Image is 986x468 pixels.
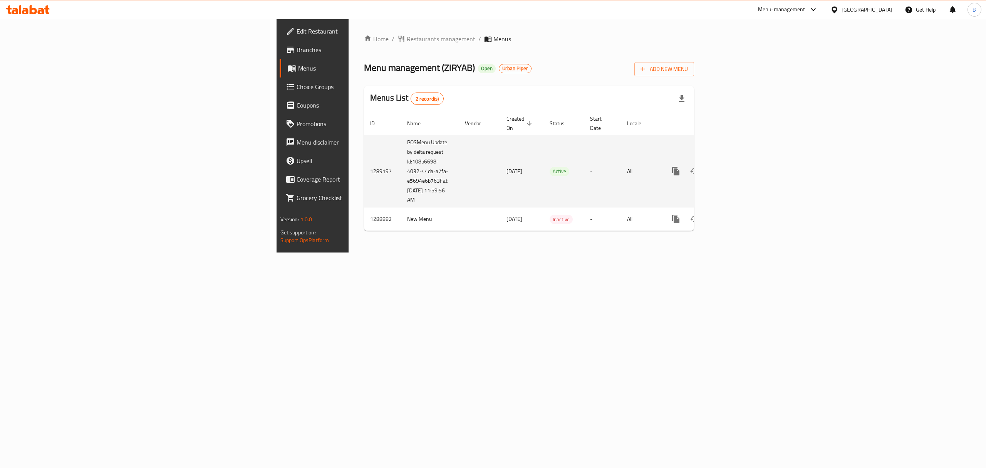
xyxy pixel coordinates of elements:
span: 2 record(s) [411,95,444,103]
span: [DATE] [506,214,522,224]
div: Export file [672,89,691,108]
span: Grocery Checklist [297,193,435,202]
div: Total records count [411,93,444,105]
td: All [621,207,661,231]
span: Vendor [465,119,491,128]
span: [DATE] [506,166,522,176]
div: Menu-management [758,5,805,14]
table: enhanced table [364,112,747,231]
a: Coverage Report [280,170,441,189]
td: All [621,135,661,207]
span: Coverage Report [297,175,435,184]
td: - [584,207,621,231]
div: [GEOGRAPHIC_DATA] [842,5,892,14]
span: Status [550,119,575,128]
span: ID [370,119,385,128]
span: Branches [297,45,435,54]
span: Urban Piper [499,65,531,72]
span: Edit Restaurant [297,27,435,36]
h2: Menus List [370,92,444,105]
span: Add New Menu [641,64,688,74]
a: Promotions [280,114,441,133]
button: more [667,210,685,228]
span: Choice Groups [297,82,435,91]
a: Menu disclaimer [280,133,441,152]
span: Active [550,167,569,176]
span: Coupons [297,101,435,110]
a: Coupons [280,96,441,114]
button: more [667,162,685,180]
a: Choice Groups [280,77,441,96]
a: Upsell [280,152,441,170]
span: Get support on: [280,227,316,237]
button: Change Status [685,210,704,228]
span: Menus [493,34,511,44]
a: Branches [280,40,441,59]
td: - [584,135,621,207]
a: Grocery Checklist [280,189,441,207]
span: 1.0.0 [300,214,312,224]
span: Menu disclaimer [297,138,435,147]
button: Change Status [685,162,704,180]
span: Start Date [590,114,612,133]
div: Open [478,64,496,73]
span: Menus [298,64,435,73]
span: Upsell [297,156,435,165]
nav: breadcrumb [364,34,694,44]
span: Locale [627,119,651,128]
th: Actions [661,112,747,135]
a: Edit Restaurant [280,22,441,40]
span: Promotions [297,119,435,128]
a: Support.OpsPlatform [280,235,329,245]
button: Add New Menu [634,62,694,76]
span: Created On [506,114,534,133]
li: / [478,34,481,44]
a: Menus [280,59,441,77]
span: Inactive [550,215,573,224]
span: Open [478,65,496,72]
span: Name [407,119,431,128]
span: Version: [280,214,299,224]
span: B [973,5,976,14]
